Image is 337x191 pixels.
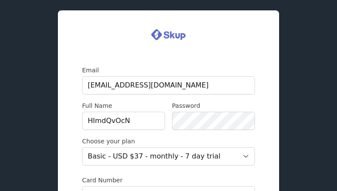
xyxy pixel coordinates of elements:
[82,101,165,110] label: Full Name
[172,101,255,110] label: Password
[151,28,186,42] img: logo.svg
[82,66,255,74] label: Email
[82,176,255,185] label: Card Number
[82,137,255,146] label: Choose your plan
